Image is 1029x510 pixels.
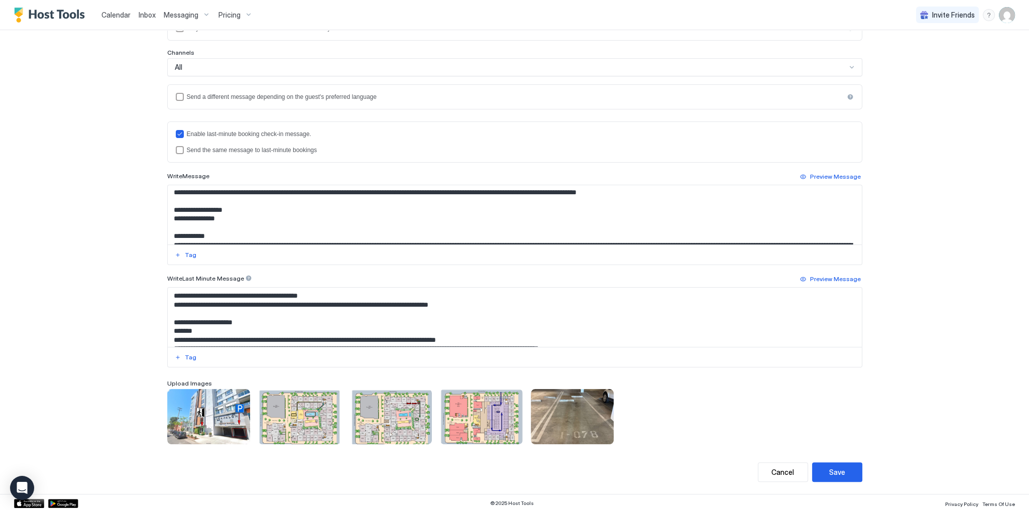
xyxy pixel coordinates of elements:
[10,476,34,500] div: Open Intercom Messenger
[187,93,844,100] div: Send a different message depending on the guest's preferred language
[173,249,198,261] button: Tag
[531,389,614,444] div: View image
[758,462,808,482] button: Cancel
[490,500,534,506] span: © 2025 Host Tools
[185,353,196,362] div: Tag
[932,11,975,20] span: Invite Friends
[258,389,341,444] div: View image
[349,389,432,444] div: View image
[168,288,862,347] textarea: Input Field
[945,501,978,507] span: Privacy Policy
[176,93,854,101] div: languagesEnabled
[798,171,862,183] button: Preview Message
[982,498,1015,508] a: Terms Of Use
[218,11,241,20] span: Pricing
[167,172,209,180] span: Write Message
[173,351,198,363] button: Tag
[176,130,854,138] div: lastMinuteMessageEnabled
[139,10,156,20] a: Inbox
[14,8,89,23] a: Host Tools Logo
[167,389,250,444] div: View image
[440,389,523,444] div: View image
[983,9,995,21] div: menu
[164,11,198,20] span: Messaging
[810,275,861,284] div: Preview Message
[982,501,1015,507] span: Terms Of Use
[167,275,244,282] span: Write Last Minute Message
[101,11,131,19] span: Calendar
[167,379,212,387] span: Upload Images
[14,499,44,508] a: App Store
[945,498,978,508] a: Privacy Policy
[798,273,862,285] button: Preview Message
[175,63,182,72] span: All
[187,147,854,154] div: Send the same message to last-minute bookings
[812,462,862,482] button: Save
[999,7,1015,23] div: User profile
[771,467,794,477] div: Cancel
[168,185,862,244] textarea: Input Field
[139,11,156,19] span: Inbox
[810,172,861,181] div: Preview Message
[829,467,845,477] div: Save
[176,146,854,154] div: lastMinuteMessageIsTheSame
[187,131,854,138] div: Enable last-minute booking check-in message.
[167,49,194,56] span: Channels
[48,499,78,508] a: Google Play Store
[101,10,131,20] a: Calendar
[185,250,196,260] div: Tag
